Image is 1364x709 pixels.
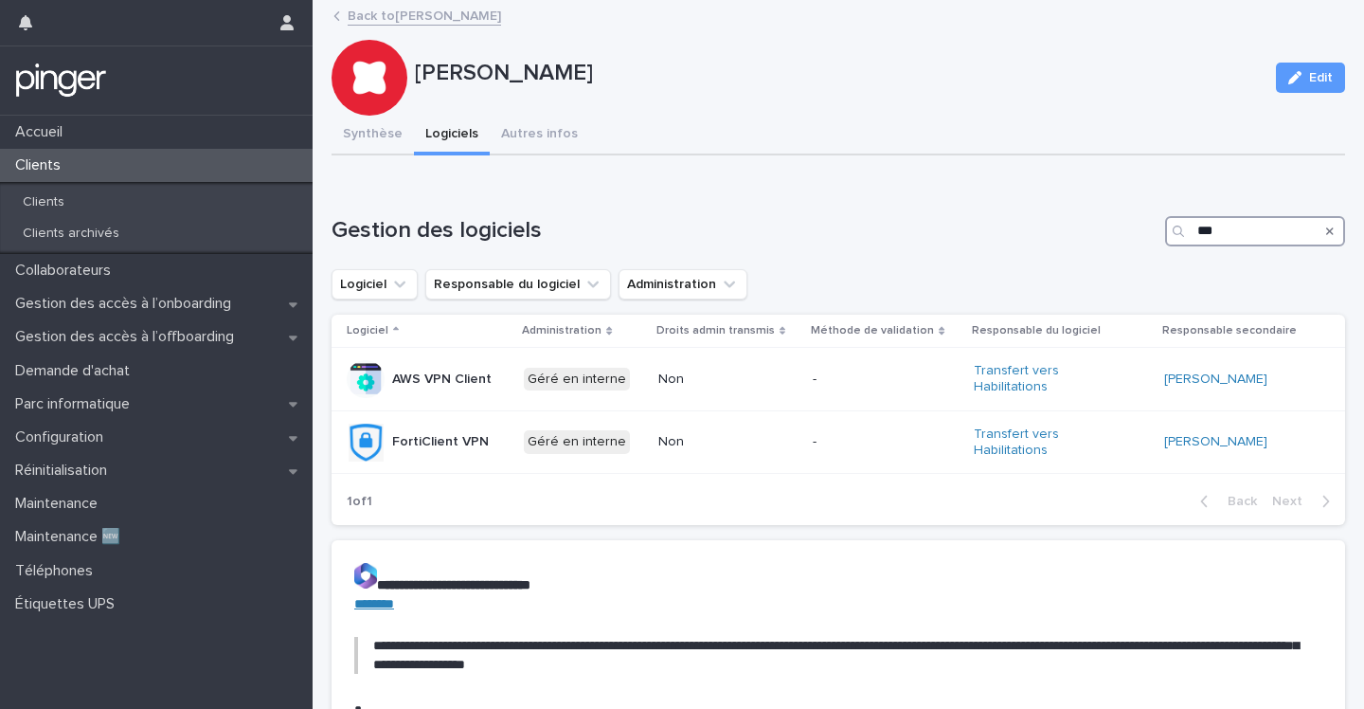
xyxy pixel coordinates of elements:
[354,563,377,588] img: Z
[524,368,630,391] div: Géré en interne
[8,156,76,174] p: Clients
[1165,216,1345,246] input: Search
[347,320,388,341] p: Logiciel
[8,528,135,546] p: Maintenance 🆕
[1162,320,1297,341] p: Responsable secondaire
[8,123,78,141] p: Accueil
[813,372,958,388] p: -
[8,362,145,380] p: Demande d'achat
[8,194,80,210] p: Clients
[332,479,387,525] p: 1 of 1
[656,320,775,341] p: Droits admin transmis
[522,320,601,341] p: Administration
[8,395,145,413] p: Parc informatique
[1265,493,1345,510] button: Next
[1164,434,1267,450] a: [PERSON_NAME]
[8,562,108,580] p: Téléphones
[8,595,130,613] p: Étiquettes UPS
[974,427,1132,459] a: Transfert vers Habilitations
[811,320,934,341] p: Méthode de validation
[15,62,107,100] img: mTgBEunGTSyRkCgitkcU
[619,269,747,300] button: Administration
[332,217,1158,245] h1: Gestion des logiciels
[1309,71,1333,84] span: Edit
[8,226,135,242] p: Clients archivés
[1276,63,1345,93] button: Edit
[8,428,118,446] p: Configuration
[813,434,958,450] p: -
[392,434,489,450] p: FortiClient VPN
[1164,372,1267,388] a: [PERSON_NAME]
[524,430,630,454] div: Géré en interne
[332,410,1345,474] tr: FortiClient VPNGéré en interneNon-Transfert vers Habilitations [PERSON_NAME]
[332,269,418,300] button: Logiciel
[658,434,799,450] p: Non
[974,363,1132,395] a: Transfert vers Habilitations
[658,372,799,388] p: Non
[425,269,611,300] button: Responsable du logiciel
[972,320,1101,341] p: Responsable du logiciel
[8,262,126,280] p: Collaborateurs
[392,372,492,388] p: AWS VPN Client
[414,116,490,155] button: Logiciels
[1272,495,1314,508] span: Next
[1216,495,1257,508] span: Back
[332,116,414,155] button: Synthèse
[8,328,249,346] p: Gestion des accès à l’offboarding
[8,295,246,313] p: Gestion des accès à l’onboarding
[8,495,113,513] p: Maintenance
[1185,493,1265,510] button: Back
[415,60,1261,87] p: [PERSON_NAME]
[490,116,589,155] button: Autres infos
[348,4,501,26] a: Back to[PERSON_NAME]
[8,462,122,480] p: Réinitialisation
[332,348,1345,411] tr: AWS VPN ClientGéré en interneNon-Transfert vers Habilitations [PERSON_NAME]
